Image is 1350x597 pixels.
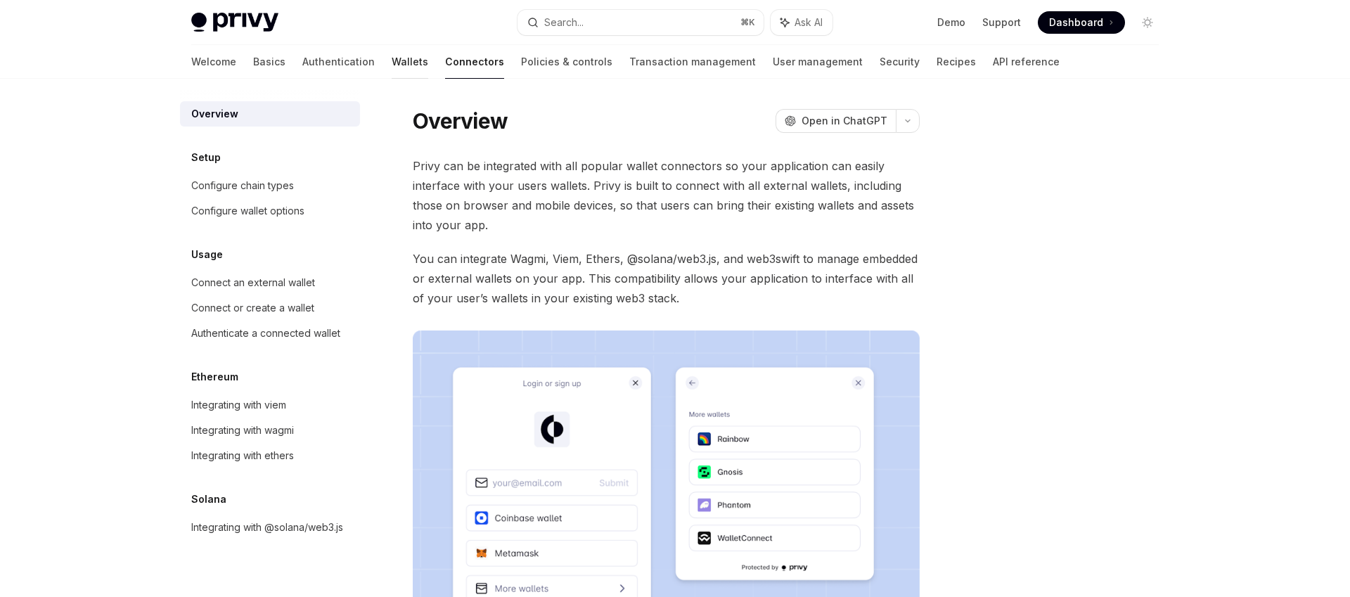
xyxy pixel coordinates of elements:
span: Privy can be integrated with all popular wallet connectors so your application can easily interfa... [413,156,920,235]
a: Integrating with @solana/web3.js [180,515,360,540]
h5: Ethereum [191,368,238,385]
a: Recipes [937,45,976,79]
a: Transaction management [629,45,756,79]
a: Authenticate a connected wallet [180,321,360,346]
h5: Usage [191,246,223,263]
a: Security [880,45,920,79]
a: Authentication [302,45,375,79]
div: Integrating with @solana/web3.js [191,519,343,536]
h5: Solana [191,491,226,508]
h5: Setup [191,149,221,166]
div: Search... [544,14,584,31]
a: Wallets [392,45,428,79]
div: Integrating with viem [191,397,286,413]
div: Configure wallet options [191,203,304,219]
span: Ask AI [795,15,823,30]
a: Integrating with ethers [180,443,360,468]
a: Integrating with wagmi [180,418,360,443]
a: User management [773,45,863,79]
a: Connect an external wallet [180,270,360,295]
a: Connectors [445,45,504,79]
a: Dashboard [1038,11,1125,34]
span: ⌘ K [740,17,755,28]
a: Configure wallet options [180,198,360,224]
button: Ask AI [771,10,832,35]
button: Open in ChatGPT [776,109,896,133]
img: light logo [191,13,278,32]
div: Connect an external wallet [191,274,315,291]
div: Integrating with wagmi [191,422,294,439]
a: Basics [253,45,285,79]
a: API reference [993,45,1060,79]
a: Configure chain types [180,173,360,198]
button: Search...⌘K [517,10,764,35]
a: Connect or create a wallet [180,295,360,321]
button: Toggle dark mode [1136,11,1159,34]
div: Authenticate a connected wallet [191,325,340,342]
span: Dashboard [1049,15,1103,30]
span: You can integrate Wagmi, Viem, Ethers, @solana/web3.js, and web3swift to manage embedded or exter... [413,249,920,308]
a: Policies & controls [521,45,612,79]
a: Support [982,15,1021,30]
a: Demo [937,15,965,30]
a: Welcome [191,45,236,79]
div: Connect or create a wallet [191,300,314,316]
div: Overview [191,105,238,122]
a: Integrating with viem [180,392,360,418]
a: Overview [180,101,360,127]
h1: Overview [413,108,508,134]
div: Configure chain types [191,177,294,194]
div: Integrating with ethers [191,447,294,464]
span: Open in ChatGPT [802,114,887,128]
